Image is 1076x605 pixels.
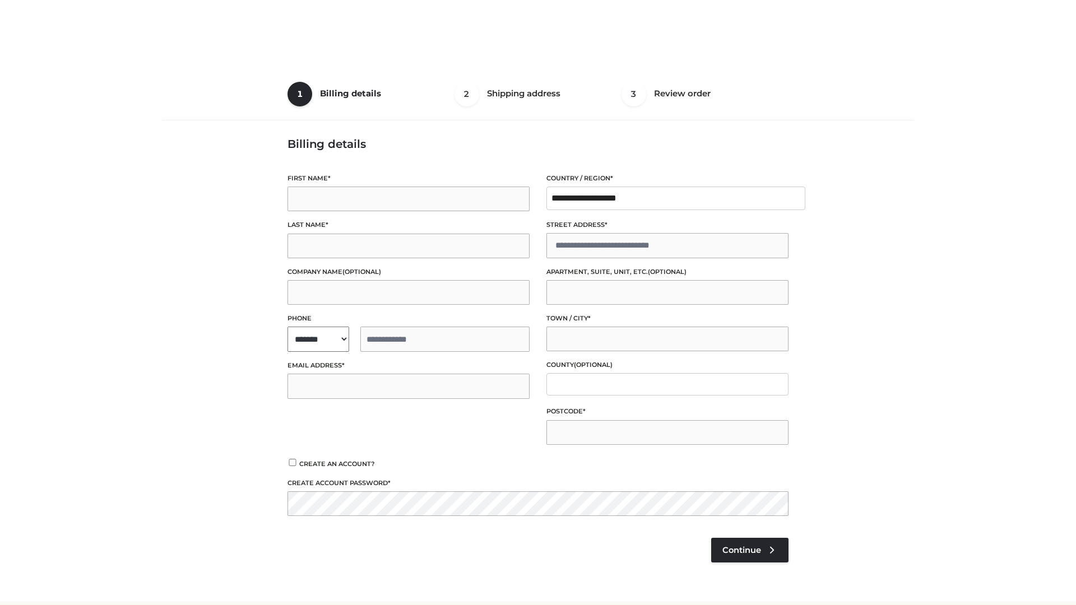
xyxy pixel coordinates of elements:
span: Create an account? [299,460,375,468]
span: Review order [654,88,711,99]
input: Create an account? [287,459,298,466]
span: 2 [454,82,479,106]
label: First name [287,173,530,184]
a: Continue [711,538,789,562]
label: Email address [287,360,530,371]
label: Street address [546,220,789,230]
span: Continue [722,545,761,555]
label: Postcode [546,406,789,417]
label: County [546,360,789,370]
label: Apartment, suite, unit, etc. [546,267,789,277]
label: Country / Region [546,173,789,184]
h3: Billing details [287,137,789,151]
span: (optional) [574,361,613,369]
label: Company name [287,267,530,277]
span: 3 [622,82,646,106]
label: Phone [287,313,530,324]
span: (optional) [342,268,381,276]
span: Billing details [320,88,381,99]
span: 1 [287,82,312,106]
label: Create account password [287,478,789,488]
span: (optional) [648,268,687,276]
label: Last name [287,220,530,230]
label: Town / City [546,313,789,324]
span: Shipping address [487,88,560,99]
